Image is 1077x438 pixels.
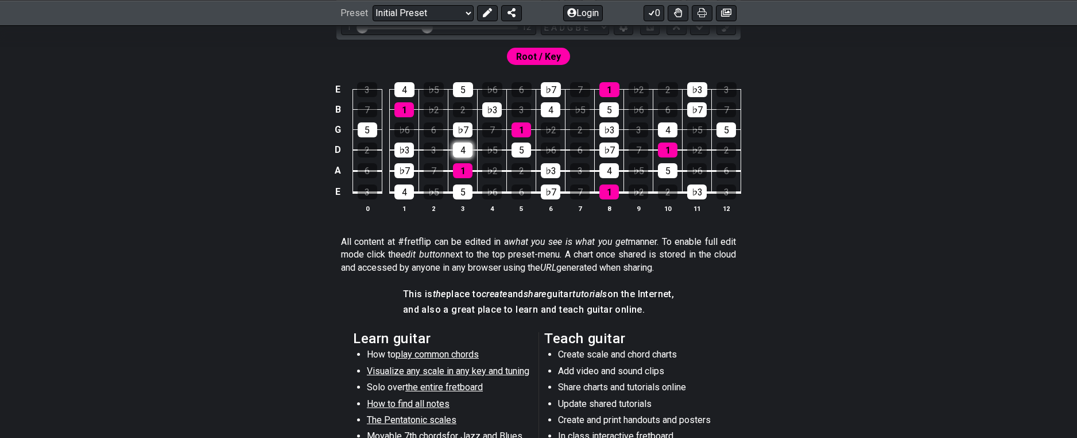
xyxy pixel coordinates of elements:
[419,202,448,214] th: 2
[394,143,414,157] div: ♭3
[570,102,590,117] div: ♭5
[331,99,345,120] td: B
[658,185,677,199] div: 2
[658,102,677,117] div: 6
[512,122,531,137] div: 1
[683,202,712,214] th: 11
[367,348,530,364] li: How to
[482,289,507,299] em: create
[341,20,536,35] div: Visible fret range
[541,143,560,157] div: ♭6
[453,82,473,97] div: 5
[482,122,502,137] div: 7
[614,20,633,35] button: Edit Tuning
[644,5,664,21] button: 0
[394,122,414,137] div: ♭6
[716,163,736,178] div: 6
[599,163,619,178] div: 4
[629,82,649,97] div: ♭2
[424,163,443,178] div: 7
[658,122,677,137] div: 4
[509,236,629,247] em: what you see is what you get
[668,5,688,21] button: Toggle Dexterity for all fretkits
[687,122,707,137] div: ♭5
[358,102,377,117] div: 7
[570,163,590,178] div: 3
[373,5,474,21] select: Preset
[570,143,590,157] div: 6
[516,48,561,65] span: First enable full edit mode to edit
[347,22,351,32] div: 1
[453,163,472,178] div: 1
[453,143,472,157] div: 4
[599,185,619,199] div: 1
[405,382,483,393] span: the entire fretboard
[424,82,444,97] div: ♭5
[507,202,536,214] th: 5
[544,332,724,345] h2: Teach guitar
[357,82,377,97] div: 3
[340,7,368,18] span: Preset
[541,82,561,97] div: ♭7
[501,5,522,21] button: Share Preset
[512,163,531,178] div: 2
[448,202,478,214] th: 3
[712,202,741,214] th: 12
[331,181,345,203] td: E
[424,143,443,157] div: 3
[658,163,677,178] div: 5
[331,80,345,100] td: E
[424,185,443,199] div: ♭5
[599,82,619,97] div: 1
[690,20,710,35] button: Move down
[482,143,502,157] div: ♭5
[512,185,531,199] div: 6
[599,122,619,137] div: ♭3
[394,102,414,117] div: 1
[358,185,377,199] div: 3
[433,289,446,299] em: the
[367,414,456,425] span: The Pentatonic scales
[716,143,736,157] div: 2
[536,202,565,214] th: 6
[541,20,609,35] select: Tuning
[401,249,445,260] em: edit button
[629,163,648,178] div: ♭5
[367,381,530,397] li: Solo over
[353,332,533,345] h2: Learn guitar
[687,143,707,157] div: ♭2
[541,185,560,199] div: ♭7
[453,185,472,199] div: 5
[570,122,590,137] div: 2
[558,398,722,414] li: Update shared tutorials
[692,5,712,21] button: Print
[524,289,547,299] em: share
[512,82,532,97] div: 6
[331,140,345,160] td: D
[341,236,736,274] p: All content at #fretflip can be edited in a manner. To enable full edit mode click the next to th...
[367,398,450,409] span: How to find all notes
[403,303,674,316] h4: and also a great place to learn and teach guitar online.
[394,163,414,178] div: ♭7
[482,185,502,199] div: ♭6
[396,349,479,360] span: play common chords
[629,102,648,117] div: ♭6
[358,122,377,137] div: 5
[716,5,737,21] button: Create image
[331,120,345,140] td: G
[352,202,382,214] th: 0
[570,185,590,199] div: 7
[572,289,607,299] em: tutorials
[482,163,502,178] div: ♭2
[599,102,619,117] div: 5
[394,82,414,97] div: 4
[540,262,556,273] em: URL
[358,143,377,157] div: 2
[558,414,722,430] li: Create and print handouts and posters
[390,202,419,214] th: 1
[403,288,674,301] h4: This is place to and guitar on the Internet,
[667,20,686,35] button: Move up
[687,82,707,97] div: ♭3
[716,122,736,137] div: 5
[716,102,736,117] div: 7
